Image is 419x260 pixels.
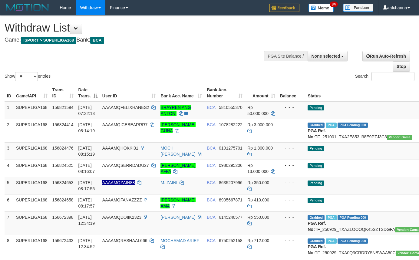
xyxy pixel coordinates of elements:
b: PGA Ref. No: [308,244,326,255]
span: BCA [207,180,215,185]
span: BCA [207,238,215,243]
span: Pending [308,105,324,110]
span: Pending [308,163,324,168]
span: None selected [312,54,340,59]
span: BCA [207,122,215,127]
th: Date Trans.: activate to sort column descending [76,84,100,102]
th: Bank Acc. Number: activate to sort column ascending [204,84,245,102]
span: [DATE] 08:17:57 [78,198,95,208]
td: 5 [5,177,14,194]
span: AAAAMQRESHAAL666 [102,238,147,243]
td: 6 [5,194,14,211]
a: M. ZAINI [160,180,177,185]
a: [PERSON_NAME] AFFA [160,163,195,174]
td: SUPERLIGA168 [14,211,50,235]
a: [PERSON_NAME] [160,215,195,220]
a: BRAYREN ANG ANTONI [160,105,191,116]
a: Run Auto-Refresh [362,51,410,61]
span: BCA [207,215,215,220]
span: Rp 3.000.000 [247,122,273,127]
div: - - - [280,145,303,151]
span: 156672433 [52,238,74,243]
span: 156824414 [52,122,74,127]
th: Trans ID: activate to sort column ascending [50,84,76,102]
span: Copy 0980295206 to clipboard [219,163,242,168]
div: - - - [280,238,303,244]
span: Pending [308,181,324,186]
td: 2 [5,119,14,142]
span: AAAAMQHOKKI31 [102,146,138,150]
span: 156824653 [52,180,74,185]
div: - - - [280,104,303,110]
span: [DATE] 12:34:52 [78,238,95,249]
th: Bank Acc. Name: activate to sort column ascending [158,84,204,102]
span: Marked by aafsoycanthlai [326,238,336,244]
span: AAAAMQSERRDADU27 [102,163,149,168]
span: ISPORT > SUPERLIGA168 [21,37,76,44]
button: None selected [308,51,348,61]
span: Pending [308,146,324,151]
span: Rp 50.000.000 [247,105,269,116]
span: Copy 6750252158 to clipboard [219,238,242,243]
a: [PERSON_NAME] GUNA [160,122,195,133]
span: Rp 1.800.000 [247,146,273,150]
img: Feedback.jpg [269,4,299,12]
span: BCA [207,146,215,150]
span: Grabbed [308,238,325,244]
span: Rp 350.000 [247,180,269,185]
span: BCA [207,198,215,202]
td: 4 [5,160,14,177]
span: [DATE] 08:14:19 [78,122,95,133]
span: Copy 6145240577 to clipboard [219,215,242,220]
span: Rp 712.000 [247,238,269,243]
td: 1 [5,102,14,119]
span: AAAAMQFANAZZZZ [102,198,142,202]
div: - - - [280,197,303,203]
span: 156821594 [52,105,74,110]
span: [DATE] 07:32:13 [78,105,95,116]
a: Stop [393,61,410,72]
td: 8 [5,235,14,258]
span: [DATE] 08:16:07 [78,163,95,174]
th: User ID: activate to sort column ascending [100,84,158,102]
td: SUPERLIGA168 [14,194,50,211]
span: [DATE] 12:34:19 [78,215,95,226]
h1: Withdraw List [5,22,273,34]
span: Copy 8635207996 to clipboard [219,180,242,185]
span: Marked by aafsoycanthlai [326,215,336,220]
th: Balance [278,84,305,102]
span: Copy 5810555370 to clipboard [219,105,242,110]
div: - - - [280,162,303,168]
span: PGA Pending [338,123,368,128]
span: AAAAMQFELIXHANES2 [102,105,149,110]
th: Game/API: activate to sort column ascending [14,84,50,102]
span: 34 [330,2,338,7]
img: panduan.png [343,4,373,12]
td: SUPERLIGA168 [14,177,50,194]
div: - - - [280,122,303,128]
span: BCA [207,163,215,168]
span: 156672398 [52,215,74,220]
td: SUPERLIGA168 [14,142,50,160]
b: PGA Ref. No: [308,221,326,232]
span: Nama rekening ada tanda titik/strip, harap diedit [102,180,135,185]
b: PGA Ref. No: [308,128,326,139]
select: Showentries [15,72,38,81]
span: AAAAMQDOIIK2323 [102,215,141,220]
img: Button%20Memo.svg [308,4,334,12]
input: Search: [371,72,414,81]
div: - - - [280,214,303,220]
span: Grabbed [308,215,325,220]
a: [PERSON_NAME] AMA [160,198,195,208]
th: Amount: activate to sort column ascending [245,84,278,102]
span: BCA [90,37,104,44]
span: Copy 0101275701 to clipboard [219,146,242,150]
span: [DATE] 08:15:19 [78,146,95,157]
label: Show entries [5,72,51,81]
span: 156824476 [52,146,74,150]
span: Rp 13.000.000 [247,163,269,174]
td: 7 [5,211,14,235]
span: 156824525 [52,163,74,168]
div: PGA Site Balance / [264,51,307,61]
span: Rp 550.000 [247,215,269,220]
